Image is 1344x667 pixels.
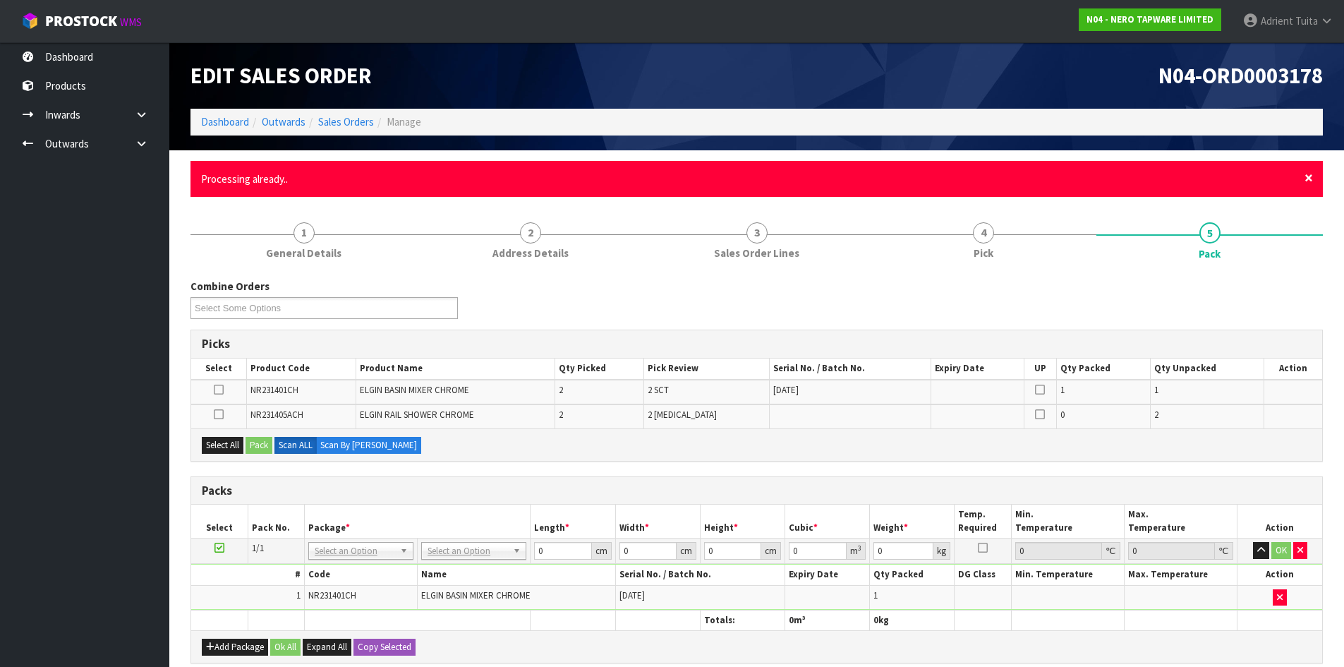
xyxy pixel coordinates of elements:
[619,589,645,601] span: [DATE]
[615,565,785,585] th: Serial No. / Batch No.
[356,359,555,379] th: Product Name
[931,359,1024,379] th: Expiry Date
[1199,246,1221,261] span: Pack
[191,505,248,538] th: Select
[592,542,612,560] div: cm
[785,505,870,538] th: Cubic
[1237,565,1322,585] th: Action
[318,115,374,128] a: Sales Orders
[250,384,298,396] span: NR231401CH
[973,222,994,244] span: 4
[1011,505,1124,538] th: Min. Temperature
[1154,384,1158,396] span: 1
[873,614,878,626] span: 0
[1124,565,1237,585] th: Max. Temperature
[648,409,717,421] span: 2 [MEDICAL_DATA]
[769,359,931,379] th: Serial No. / Batch No.
[1271,542,1291,559] button: OK
[1237,505,1322,538] th: Action
[1215,542,1233,560] div: ℃
[761,542,781,560] div: cm
[1295,14,1318,28] span: Tuita
[247,359,356,379] th: Product Code
[201,115,249,128] a: Dashboard
[202,484,1312,498] h3: Packs
[353,639,416,656] button: Copy Selected
[307,641,347,653] span: Expand All
[421,589,531,601] span: ELGIN BASIN MIXER CHROME
[1102,542,1120,560] div: ℃
[1060,409,1065,421] span: 0
[955,565,1011,585] th: DG Class
[190,279,270,294] label: Combine Orders
[1124,505,1237,538] th: Max. Temperature
[955,505,1011,538] th: Temp. Required
[559,384,563,396] span: 2
[870,565,955,585] th: Qty Packed
[202,337,1312,351] h3: Picks
[1199,222,1221,244] span: 5
[870,505,955,538] th: Weight
[296,589,301,601] span: 1
[1261,14,1293,28] span: Adrient
[45,12,117,30] span: ProStock
[700,611,785,631] th: Totals:
[387,115,421,128] span: Manage
[274,437,317,454] label: Scan ALL
[360,409,474,421] span: ELGIN RAIL SHOWER CHROME
[248,505,304,538] th: Pack No.
[785,565,870,585] th: Expiry Date
[120,16,142,29] small: WMS
[266,246,341,260] span: General Details
[1304,168,1313,188] span: ×
[1154,409,1158,421] span: 2
[1056,359,1150,379] th: Qty Packed
[21,12,39,30] img: cube-alt.png
[270,639,301,656] button: Ok All
[1264,359,1322,379] th: Action
[303,639,351,656] button: Expand All
[262,115,305,128] a: Outwards
[789,614,794,626] span: 0
[746,222,768,244] span: 3
[250,409,303,421] span: NR231405ACH
[246,437,272,454] button: Pack
[714,246,799,260] span: Sales Order Lines
[360,384,469,396] span: ELGIN BASIN MIXER CHROME
[773,384,799,396] span: [DATE]
[252,542,264,554] span: 1/1
[418,565,616,585] th: Name
[785,611,870,631] th: m³
[492,246,569,260] span: Address Details
[677,542,696,560] div: cm
[870,611,955,631] th: kg
[1060,384,1065,396] span: 1
[304,505,531,538] th: Package
[202,437,243,454] button: Select All
[1086,13,1213,25] strong: N04 - NERO TAPWARE LIMITED
[555,359,644,379] th: Qty Picked
[191,565,304,585] th: #
[308,589,356,601] span: NR231401CH
[1011,565,1124,585] th: Min. Temperature
[520,222,541,244] span: 2
[648,384,669,396] span: 2 SCT
[700,505,785,538] th: Height
[873,589,878,601] span: 1
[201,172,288,186] span: Processing already..
[1151,359,1264,379] th: Qty Unpacked
[304,565,417,585] th: Code
[858,543,861,553] sup: 3
[191,359,247,379] th: Select
[933,542,950,560] div: kg
[315,543,394,560] span: Select an Option
[190,61,372,90] span: Edit Sales Order
[615,505,700,538] th: Width
[531,505,615,538] th: Length
[559,409,563,421] span: 2
[1024,359,1057,379] th: UP
[974,246,993,260] span: Pick
[293,222,315,244] span: 1
[316,437,421,454] label: Scan By [PERSON_NAME]
[644,359,769,379] th: Pick Review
